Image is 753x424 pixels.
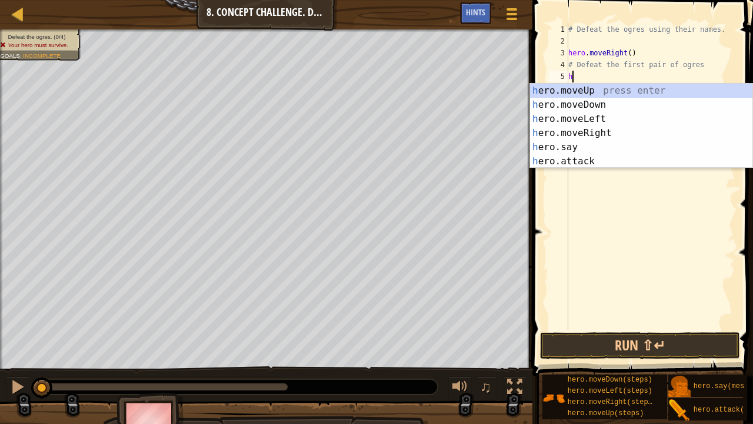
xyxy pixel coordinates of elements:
div: 3 [549,47,568,59]
button: Run ⇧↵ [540,332,740,359]
span: Your hero must survive. [8,42,68,48]
span: hero.moveUp(steps) [568,409,644,418]
span: hero.moveLeft(steps) [568,387,652,395]
div: 4 [549,59,568,71]
button: Ctrl + P: Pause [6,376,29,400]
span: Hints [466,6,485,18]
div: 2 [549,35,568,47]
button: Show game menu [497,2,527,30]
span: Incomplete [23,52,61,59]
span: : [20,52,23,59]
span: hero.moveDown(steps) [568,376,652,384]
img: portrait.png [542,387,565,409]
span: ♫ [480,378,492,396]
button: Adjust volume [448,376,472,400]
span: hero.moveRight(steps) [568,398,657,406]
span: Defeat the ogres. (0/4) [8,34,65,40]
img: portrait.png [668,399,691,422]
img: portrait.png [668,376,691,398]
div: 6 [549,82,568,94]
div: 5 [549,71,568,82]
button: ♫ [478,376,498,400]
button: Toggle fullscreen [503,376,527,400]
div: 1 [549,24,568,35]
